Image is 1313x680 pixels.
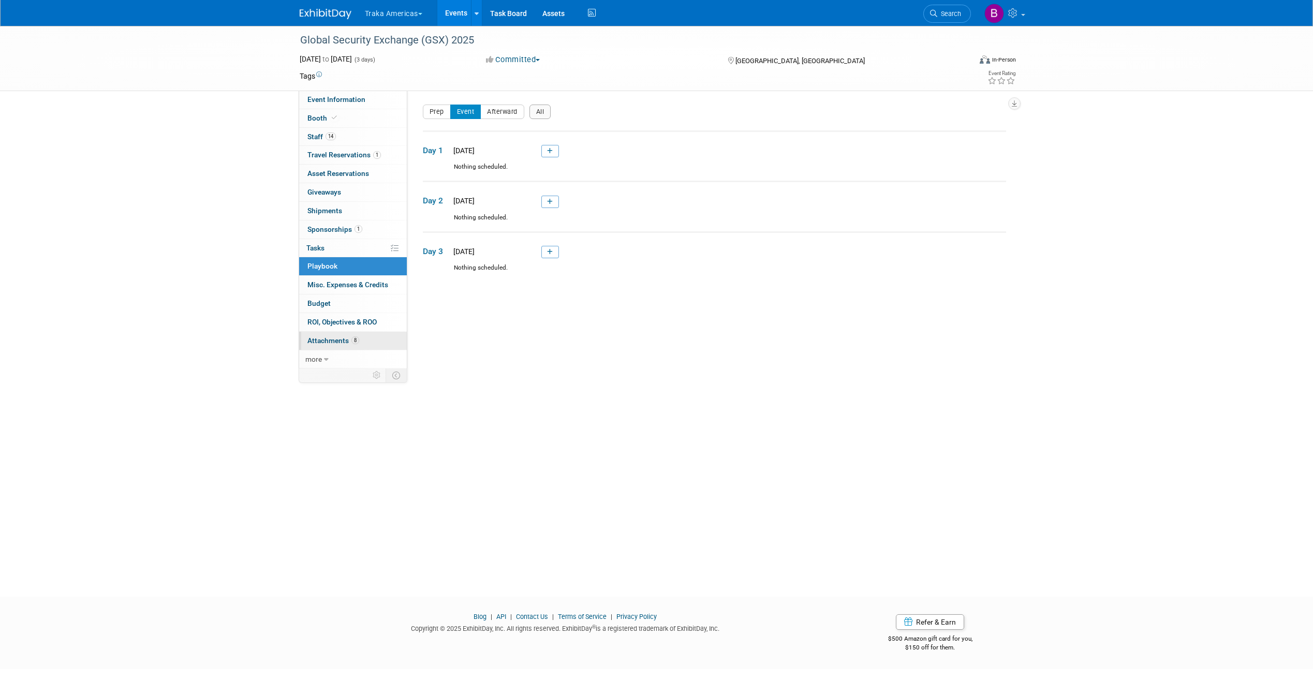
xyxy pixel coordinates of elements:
span: Attachments [307,336,359,345]
span: | [508,613,514,620]
a: Terms of Service [558,613,607,620]
div: In-Person [992,56,1016,64]
a: Shipments [299,202,407,220]
span: [DATE] [450,197,475,205]
span: | [488,613,495,620]
span: Playbook [307,262,337,270]
button: Event [450,105,481,119]
a: API [496,613,506,620]
div: $150 off for them. [847,643,1014,652]
button: Committed [482,54,544,65]
td: Tags [300,71,322,81]
a: Misc. Expenses & Credits [299,276,407,294]
span: [DATE] [DATE] [300,55,352,63]
a: Blog [474,613,486,620]
div: $500 Amazon gift card for you, [847,628,1014,652]
span: Tasks [306,244,324,252]
span: Shipments [307,206,342,215]
span: 1 [373,151,381,159]
span: [DATE] [450,247,475,256]
span: to [321,55,331,63]
span: Staff [307,132,336,141]
a: Tasks [299,239,407,257]
span: [DATE] [450,146,475,155]
a: Asset Reservations [299,165,407,183]
a: Refer & Earn [896,614,964,630]
a: Booth [299,109,407,127]
a: Privacy Policy [616,613,657,620]
span: Giveaways [307,188,341,196]
span: Booth [307,114,339,122]
td: Personalize Event Tab Strip [368,368,386,382]
button: Prep [423,105,451,119]
a: Contact Us [516,613,548,620]
span: Event Information [307,95,365,104]
span: ROI, Objectives & ROO [307,318,377,326]
td: Toggle Event Tabs [386,368,407,382]
img: Brian Davidson [984,4,1004,23]
div: Nothing scheduled. [423,263,1006,282]
a: Travel Reservations1 [299,146,407,164]
span: | [608,613,615,620]
span: Search [937,10,961,18]
span: more [305,355,322,363]
span: Budget [307,299,331,307]
div: Event Format [910,54,1016,69]
button: Afterward [480,105,524,119]
a: Staff14 [299,128,407,146]
span: Sponsorships [307,225,362,233]
a: Search [923,5,971,23]
a: Event Information [299,91,407,109]
sup: ® [592,624,596,630]
div: Global Security Exchange (GSX) 2025 [297,31,955,50]
a: Budget [299,294,407,313]
span: Day 3 [423,246,449,257]
img: Format-Inperson.png [980,55,990,64]
img: ExhibitDay [300,9,351,19]
span: Asset Reservations [307,169,369,178]
button: All [529,105,551,119]
i: Booth reservation complete [332,115,337,121]
span: Travel Reservations [307,151,381,159]
span: Misc. Expenses & Credits [307,280,388,289]
span: Day 1 [423,145,449,156]
div: Copyright © 2025 ExhibitDay, Inc. All rights reserved. ExhibitDay is a registered trademark of Ex... [300,622,832,633]
a: Giveaways [299,183,407,201]
span: (3 days) [353,56,375,63]
a: more [299,350,407,368]
span: 14 [326,132,336,140]
span: 8 [351,336,359,344]
a: Attachments8 [299,332,407,350]
a: ROI, Objectives & ROO [299,313,407,331]
span: [GEOGRAPHIC_DATA], [GEOGRAPHIC_DATA] [735,57,865,65]
span: 1 [355,225,362,233]
span: | [550,613,556,620]
div: Event Rating [987,71,1015,76]
span: Day 2 [423,195,449,206]
a: Playbook [299,257,407,275]
div: Nothing scheduled. [423,162,1006,181]
a: Sponsorships1 [299,220,407,239]
div: Nothing scheduled. [423,213,1006,231]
